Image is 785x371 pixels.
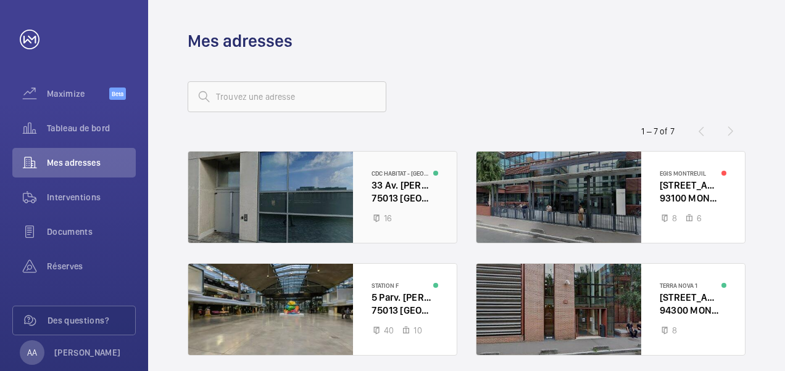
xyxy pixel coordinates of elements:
div: 1 – 7 of 7 [641,125,675,137]
h1: Mes adresses [188,30,293,52]
span: Maximize [47,88,109,100]
span: Des questions? [48,314,135,327]
p: AA [27,346,37,359]
span: Mes adresses [47,157,136,169]
p: [PERSON_NAME] [54,346,121,359]
span: Tableau de bord [47,122,136,134]
input: Trouvez une adresse [188,81,386,112]
span: Documents [47,226,136,238]
span: Interventions [47,191,136,203]
span: Beta [109,88,126,100]
span: Réserves [47,260,136,272]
